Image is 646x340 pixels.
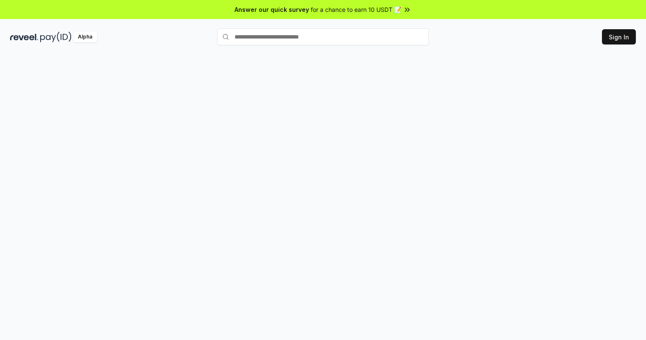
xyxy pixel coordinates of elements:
span: for a chance to earn 10 USDT 📝 [311,5,401,14]
div: Alpha [73,32,97,42]
span: Answer our quick survey [235,5,309,14]
img: pay_id [40,32,72,42]
img: reveel_dark [10,32,39,42]
button: Sign In [602,29,636,44]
